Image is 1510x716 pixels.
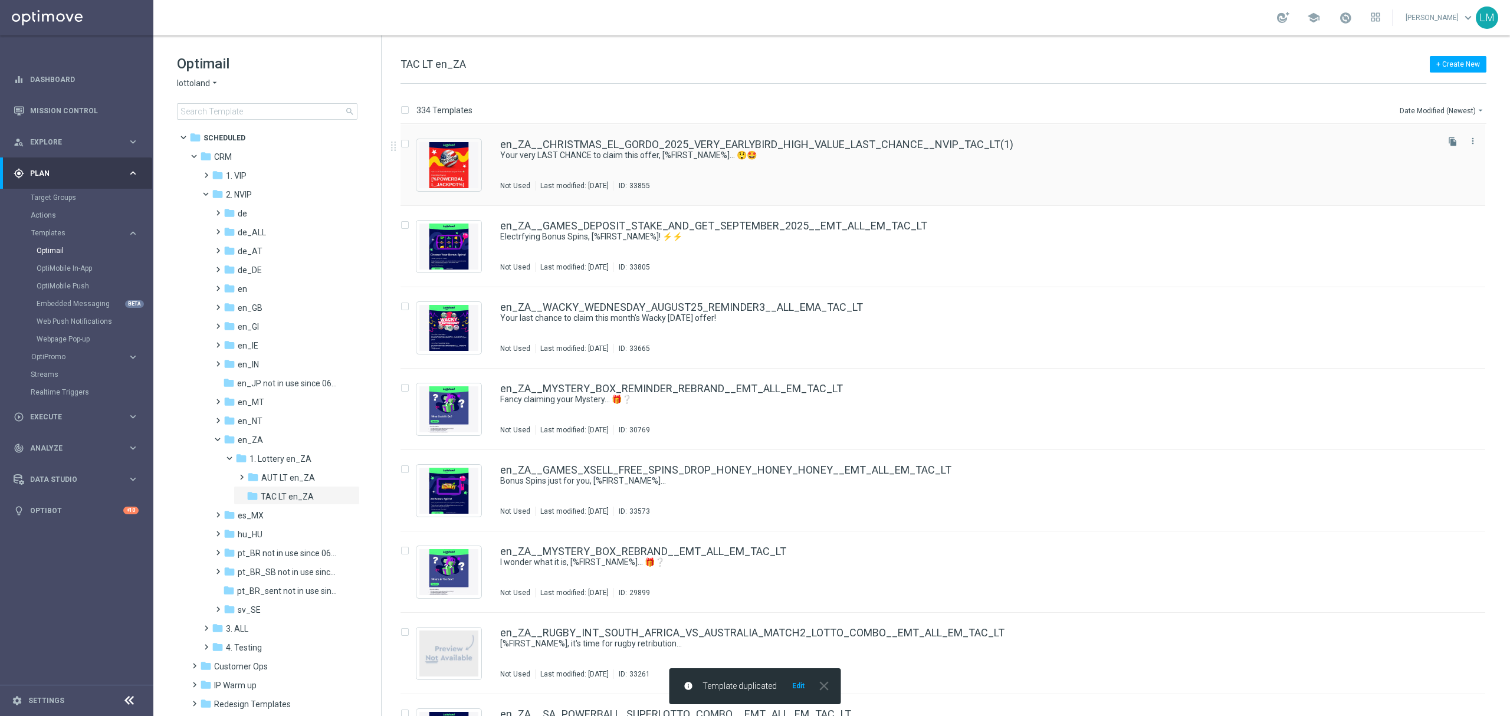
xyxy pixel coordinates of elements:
button: Templates keyboard_arrow_right [31,228,139,238]
i: folder [224,566,235,577]
div: ID: [613,181,650,191]
a: Bonus Spins just for you, [%FIRST_NAME%]... [500,475,1409,487]
a: en_ZA__WACKY_WEDNESDAY_AUGUST25_REMINDER3__ALL_EMA_TAC_LT [500,302,863,313]
div: Last modified: [DATE] [536,507,613,516]
div: Not Used [500,181,530,191]
div: [%FIRST_NAME%], it's time for rugby retribution... [500,638,1436,649]
span: search [345,107,354,116]
a: Dashboard [30,64,139,95]
span: pt_BR_sent not in use since 06/2025 [237,586,339,596]
div: Fancy claiming your Mystery... 🎁❔ [500,394,1436,405]
div: Optimail [37,242,152,260]
a: [PERSON_NAME]keyboard_arrow_down [1404,9,1476,27]
button: track_changes Analyze keyboard_arrow_right [13,444,139,453]
a: Streams [31,370,123,379]
button: gps_fixed Plan keyboard_arrow_right [13,169,139,178]
i: keyboard_arrow_right [127,167,139,179]
button: Edit [791,681,806,691]
div: Last modified: [DATE] [536,588,613,597]
div: Your last chance to claim this month's Wacky Wednesday offer! [500,313,1436,324]
div: OptiMobile In-App [37,260,152,277]
i: more_vert [1468,136,1478,146]
span: de_AT [238,246,262,257]
a: Target Groups [31,193,123,202]
span: lottoland [177,78,210,89]
span: en_GI [238,321,259,332]
i: folder [223,584,235,596]
div: Not Used [500,588,530,597]
a: Mission Control [30,95,139,126]
span: school [1307,11,1320,24]
div: Press SPACE to select this row. [389,450,1508,531]
span: keyboard_arrow_down [1462,11,1475,24]
div: OptiMobile Push [37,277,152,295]
div: ID: [613,262,650,272]
img: 33573.jpeg [419,468,478,514]
span: de_ALL [238,227,266,238]
div: Not Used [500,507,530,516]
button: lottoland arrow_drop_down [177,78,219,89]
span: OptiPromo [31,353,116,360]
a: Your very LAST CHANCE to claim this offer, [%FIRST_NAME%]... 😲🤩 [500,150,1409,161]
div: Analyze [14,443,127,454]
p: 334 Templates [416,105,472,116]
div: 29899 [629,588,650,597]
div: ID: [613,669,650,679]
a: en_ZA__MYSTERY_BOX_REBRAND__EMT_ALL_EM_TAC_LT [500,546,786,557]
div: Actions [31,206,152,224]
div: Target Groups [31,189,152,206]
span: hu_HU [238,529,262,540]
span: Templates [31,229,116,237]
i: lightbulb [14,505,24,516]
div: 33805 [629,262,650,272]
div: Press SPACE to select this row. [389,613,1508,694]
a: Embedded Messaging [37,299,123,308]
button: Date Modified (Newest)arrow_drop_down [1399,103,1486,117]
div: 33855 [629,181,650,191]
div: Plan [14,168,127,179]
i: track_changes [14,443,24,454]
div: Embedded Messaging [37,295,152,313]
span: AUT LT en_ZA [261,472,315,483]
span: en_JP not in use since 06/2025 [237,378,339,389]
i: folder [247,471,259,483]
span: Redesign Templates [214,699,291,710]
i: arrow_drop_down [1476,106,1485,115]
div: +10 [123,507,139,514]
button: play_circle_outline Execute keyboard_arrow_right [13,412,139,422]
div: Explore [14,137,127,147]
span: Explore [30,139,127,146]
i: folder [224,547,235,559]
i: keyboard_arrow_right [127,442,139,454]
img: noPreview.jpg [419,630,478,676]
a: en_ZA__GAMES_DEPOSIT_STAKE_AND_GET_SEPTEMBER_2025__EMT_ALL_EM_TAC_LT [500,221,927,231]
span: Template duplicated [703,681,777,691]
a: Optimail [37,246,123,255]
div: ID: [613,507,650,516]
div: person_search Explore keyboard_arrow_right [13,137,139,147]
div: Mission Control [14,95,139,126]
i: person_search [14,137,24,147]
i: settings [12,695,22,706]
a: Electrfying Bonus Spins, [%FIRST_NAME%]! ⚡⚡ [500,231,1409,242]
a: Webpage Pop-up [37,334,123,344]
div: Press SPACE to select this row. [389,124,1508,206]
i: folder [212,169,224,181]
span: 1. Lottery en_ZA [250,454,311,464]
div: 33665 [629,344,650,353]
div: Data Studio [14,474,127,485]
i: gps_fixed [14,168,24,179]
button: equalizer Dashboard [13,75,139,84]
div: Mission Control [13,106,139,116]
div: Press SPACE to select this row. [389,369,1508,450]
span: Execute [30,413,127,421]
div: Web Push Notifications [37,313,152,330]
div: Streams [31,366,152,383]
i: folder [224,301,235,313]
span: de_DE [238,265,262,275]
i: folder [224,226,235,238]
i: folder [224,358,235,370]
